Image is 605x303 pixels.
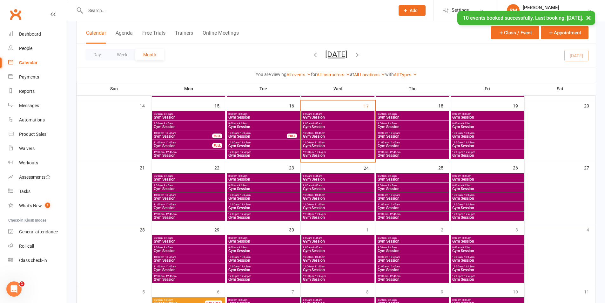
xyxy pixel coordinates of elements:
[19,31,41,37] div: Dashboard
[452,194,522,196] span: 10:00am
[377,187,448,191] span: Gym Session
[228,115,299,119] span: Gym Session
[461,184,471,187] span: - 9:45am
[153,144,212,148] span: Gym Session
[153,246,224,249] span: 9:00am
[452,249,522,253] span: Gym Session
[228,237,299,239] span: 8:00am
[19,60,37,65] div: Calendar
[8,184,67,199] a: Tasks
[452,134,522,138] span: Gym Session
[313,141,325,144] span: - 11:45am
[163,113,173,115] span: - 8:45am
[289,224,300,235] div: 30
[377,115,448,119] span: Gym Session
[387,122,397,125] span: - 9:45am
[84,6,390,15] input: Search...
[377,125,448,129] span: Gym Session
[377,132,448,134] span: 10:00am
[287,134,297,138] div: FULL
[140,162,151,173] div: 21
[163,175,173,177] span: - 8:45am
[314,151,326,154] span: - 12:45pm
[164,132,176,134] span: - 10:45am
[163,237,173,239] span: - 8:45am
[19,258,47,263] div: Class check-in
[463,194,474,196] span: - 10:45am
[153,187,224,191] span: Gym Session
[461,246,471,249] span: - 9:45am
[153,141,212,144] span: 11:00am
[153,196,224,200] span: Gym Session
[214,224,226,235] div: 29
[303,187,373,191] span: Gym Session
[410,8,418,13] span: Add
[239,256,251,258] span: - 10:45am
[228,194,299,196] span: 10:00am
[377,206,448,210] span: Gym Session
[19,117,45,122] div: Automations
[153,216,224,219] span: Gym Session
[452,237,522,239] span: 8:00am
[303,265,373,268] span: 11:00am
[228,265,299,268] span: 11:00am
[19,281,24,286] span: 1
[153,177,224,181] span: Gym Session
[8,170,67,184] a: Assessments
[85,49,109,60] button: Day
[212,143,222,148] div: FULL
[303,213,373,216] span: 12:00pm
[377,249,448,253] span: Gym Session
[19,46,32,51] div: People
[153,122,224,125] span: 9:00am
[303,151,373,154] span: 12:00pm
[228,177,299,181] span: Gym Session
[377,196,448,200] span: Gym Session
[457,11,595,25] div: 10 events booked successfully. Last booking: [DATE].
[19,189,30,194] div: Tasks
[452,125,522,129] span: Gym Session
[377,258,448,262] span: Gym Session
[515,224,524,235] div: 3
[463,151,475,154] span: - 12:45pm
[8,127,67,141] a: Product Sales
[239,132,251,134] span: - 10:45am
[228,246,299,249] span: 9:00am
[228,249,299,253] span: Gym Session
[303,258,373,262] span: Gym Session
[523,5,587,10] div: [PERSON_NAME]
[387,237,397,239] span: - 8:45am
[19,89,35,94] div: Reports
[237,237,247,239] span: - 8:45am
[303,249,373,253] span: Gym Session
[153,134,212,138] span: Gym Session
[303,196,373,200] span: Gym Session
[165,213,177,216] span: - 12:45pm
[303,184,373,187] span: 9:00am
[8,239,67,253] a: Roll call
[289,100,300,111] div: 16
[303,154,373,157] span: Gym Session
[8,199,67,213] a: What's New1
[463,203,474,206] span: - 11:45am
[237,184,247,187] span: - 9:45am
[153,132,212,134] span: 10:00am
[377,237,448,239] span: 8:00am
[387,113,397,115] span: - 8:45am
[311,72,317,77] strong: for
[377,256,448,258] span: 10:00am
[8,253,67,268] a: Class kiosk mode
[303,203,373,206] span: 11:00am
[303,141,373,144] span: 11:00am
[461,175,471,177] span: - 8:45am
[303,122,373,125] span: 9:00am
[226,82,301,95] th: Tue
[394,72,417,77] a: All Types
[491,26,539,39] button: Class / Event
[164,203,176,206] span: - 11:45am
[8,84,67,99] a: Reports
[8,113,67,127] a: Automations
[303,206,373,210] span: Gym Session
[388,141,400,144] span: - 11:45am
[153,151,224,154] span: 12:00pm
